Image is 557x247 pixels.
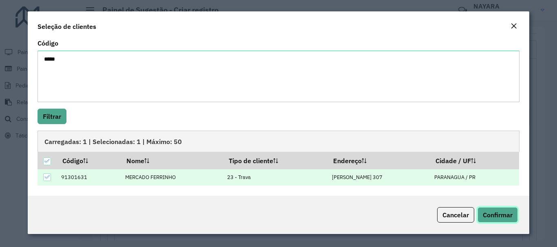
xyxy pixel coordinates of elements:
td: 23 - Trava [223,169,328,186]
td: [PERSON_NAME] 307 [328,169,430,186]
span: Confirmar [483,211,513,219]
button: Cancelar [437,207,474,223]
button: Filtrar [38,109,66,124]
td: PARANAGUA / PR [430,169,519,186]
th: Nome [121,152,223,169]
em: Fechar [511,23,517,29]
th: Endereço [328,152,430,169]
button: Close [508,21,519,32]
span: Cancelar [442,211,469,219]
th: Código [57,152,121,169]
td: MERCADO FERRINHO [121,169,223,186]
td: 91301631 [57,169,121,186]
button: Confirmar [477,207,518,223]
th: Cidade / UF [430,152,519,169]
div: Carregadas: 1 | Selecionadas: 1 | Máximo: 50 [38,131,519,152]
h4: Seleção de clientes [38,22,96,31]
label: Código [38,38,58,48]
th: Tipo de cliente [223,152,328,169]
